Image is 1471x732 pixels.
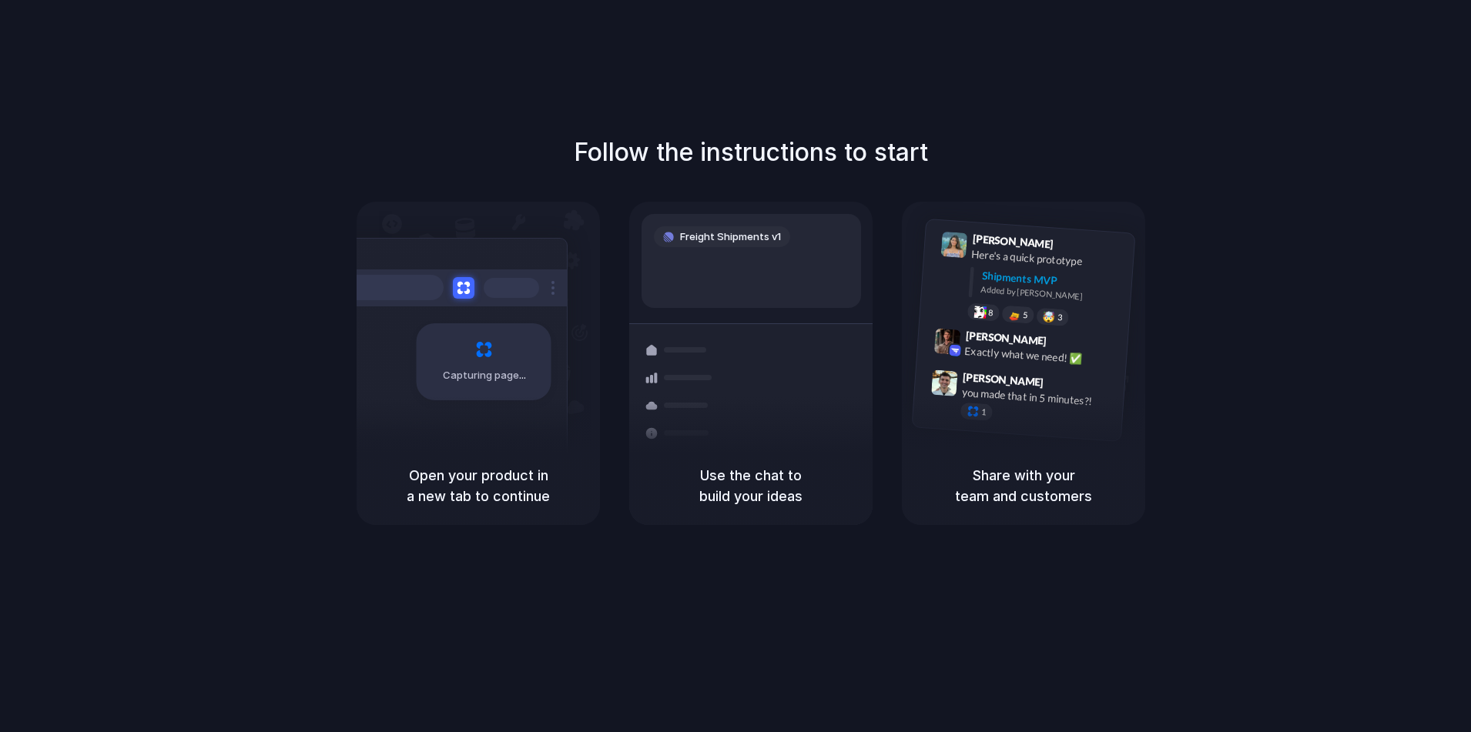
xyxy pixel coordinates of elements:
div: Here's a quick prototype [971,246,1125,272]
span: 5 [1023,311,1028,319]
span: 9:47 AM [1048,376,1080,394]
span: 1 [981,408,987,416]
h1: Follow the instructions to start [574,134,928,171]
span: 3 [1057,313,1063,322]
div: Shipments MVP [981,268,1124,293]
span: [PERSON_NAME] [972,230,1054,252]
h5: Share with your team and customers [920,465,1127,506]
div: 🤯 [1043,311,1056,323]
span: 9:42 AM [1051,334,1083,353]
h5: Open your product in a new tab to continue [375,465,581,506]
h5: Use the chat to build your ideas [648,465,854,506]
div: Exactly what we need! ✅ [964,343,1118,369]
span: 8 [988,309,994,317]
span: Freight Shipments v1 [680,229,781,245]
div: you made that in 5 minutes?! [961,384,1115,410]
span: 9:41 AM [1058,238,1090,256]
div: Added by [PERSON_NAME] [980,283,1122,306]
span: [PERSON_NAME] [963,369,1044,391]
span: [PERSON_NAME] [965,327,1047,349]
span: Capturing page [443,368,528,383]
